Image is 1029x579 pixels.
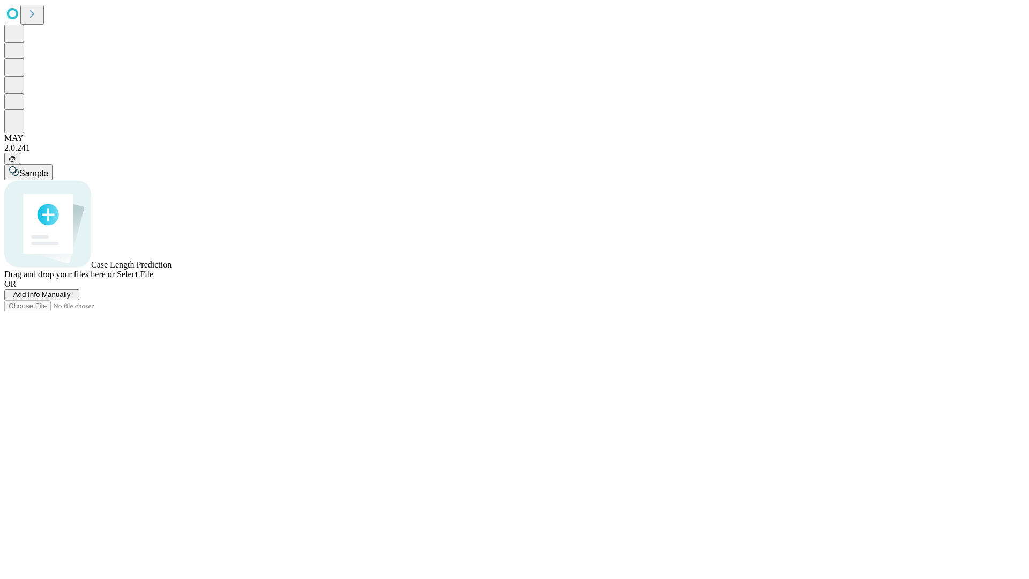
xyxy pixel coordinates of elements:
button: @ [4,153,20,164]
span: Sample [19,169,48,178]
span: @ [9,154,16,162]
span: OR [4,279,16,288]
span: Select File [117,270,153,279]
div: MAY [4,133,1025,143]
button: Sample [4,164,53,180]
span: Case Length Prediction [91,260,171,269]
span: Add Info Manually [13,291,71,299]
button: Add Info Manually [4,289,79,300]
span: Drag and drop your files here or [4,270,115,279]
div: 2.0.241 [4,143,1025,153]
